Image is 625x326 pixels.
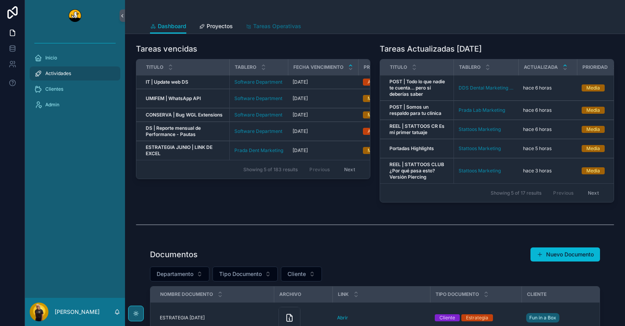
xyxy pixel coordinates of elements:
[279,291,301,297] span: Archivo
[523,145,552,152] p: hace 5 horas
[45,55,57,61] span: Inicio
[364,64,389,70] span: Prioridad
[293,79,354,85] a: [DATE]
[234,128,284,134] a: Software Department
[234,112,284,118] a: Software Department
[146,95,201,101] strong: UMIFEM | WhatsApp API
[526,312,607,324] a: Fun in a Box
[25,31,125,122] div: scrollable content
[30,51,120,65] a: Inicio
[459,126,514,133] a: Stattoos Marketing
[459,64,480,70] span: Tablero
[234,147,284,154] a: Prada Dent Marketing
[459,85,514,91] a: DDS Dental Marketing (E)
[199,19,233,35] a: Proyectos
[146,125,202,137] strong: DS | Reporte mensual de Performance - Pautas
[293,95,308,102] span: [DATE]
[368,128,376,135] div: Alta
[150,19,186,34] a: Dashboard
[389,161,445,180] strong: REEL | STATTOOS CLUB ¿Por qué pasa esto? Versión Piercing
[523,85,572,91] a: hace 6 horas
[380,43,482,54] h1: Tareas Actualizadas [DATE]
[158,22,186,30] span: Dashboard
[150,249,198,260] h1: Documentos
[234,95,282,102] a: Software Department
[368,147,381,154] div: Media
[523,85,552,91] p: hace 6 horas
[586,84,600,91] div: Media
[491,190,541,196] span: Showing 5 of 17 results
[389,123,449,136] a: REEL | STATTOOS CR Es mi primer tatuaje
[523,145,572,152] a: hace 5 horas
[586,126,600,133] div: Media
[466,314,488,321] div: Estrategia
[523,126,572,133] a: hace 6 horas
[160,315,269,321] a: ESTRATEGIA [DATE]
[363,95,412,102] a: Media
[160,291,213,297] span: Nombre Documento
[234,79,284,85] a: Software Department
[337,315,425,321] a: Abrir
[146,125,225,138] a: DS | Reporte mensual de Performance - Pautas
[389,104,441,116] strong: POST | Somos un respaldo para tu clínica
[293,95,354,102] a: [DATE]
[389,123,446,135] strong: REEL | STATTOOS CR Es mi primer tatuaje
[45,102,59,108] span: Admin
[389,161,449,180] a: REEL | STATTOOS CLUB ¿Por qué pasa esto? Versión Piercing
[459,168,501,174] a: Stattoos Marketing
[207,22,233,30] span: Proyectos
[55,308,100,316] p: [PERSON_NAME]
[293,128,308,134] span: [DATE]
[293,128,354,134] a: [DATE]
[146,95,225,102] a: UMIFEM | WhatsApp API
[157,270,193,278] span: Departamento
[436,291,479,297] span: Tipo Documento
[582,187,604,199] button: Next
[150,267,209,281] button: Select Button
[523,107,572,113] a: hace 6 horas
[146,79,225,85] a: IT | Update web DS
[146,79,188,85] strong: IT | Update web DS
[338,291,349,297] span: Link
[136,43,197,54] h1: Tareas vencidas
[293,112,308,118] span: [DATE]
[530,247,600,262] button: Nuevo Documento
[527,291,546,297] span: Cliente
[339,163,361,176] button: Next
[529,315,556,321] span: Fun in a Box
[523,168,572,174] a: hace 3 horas
[459,126,501,133] a: Stattoos Marketing
[45,70,71,77] span: Actividades
[287,270,306,278] span: Cliente
[234,128,282,134] a: Software Department
[30,66,120,81] a: Actividades
[293,79,308,85] span: [DATE]
[526,313,559,322] a: Fun in a Box
[459,107,514,113] a: Prada Lab Marketing
[459,107,505,113] a: Prada Lab Marketing
[363,79,412,86] a: Alta
[586,167,600,174] div: Media
[235,64,256,70] span: Tablero
[234,112,282,118] a: Software Department
[69,9,81,22] img: App logo
[368,111,381,118] div: Media
[234,79,282,85] span: Software Department
[390,64,407,70] span: Titulo
[293,112,354,118] a: [DATE]
[459,145,514,152] a: Stattoos Marketing
[523,126,552,133] p: hace 6 horas
[363,111,412,118] a: Media
[459,145,501,152] a: Stattoos Marketing
[234,147,283,154] a: Prada Dent Marketing
[523,107,552,113] p: hace 6 horas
